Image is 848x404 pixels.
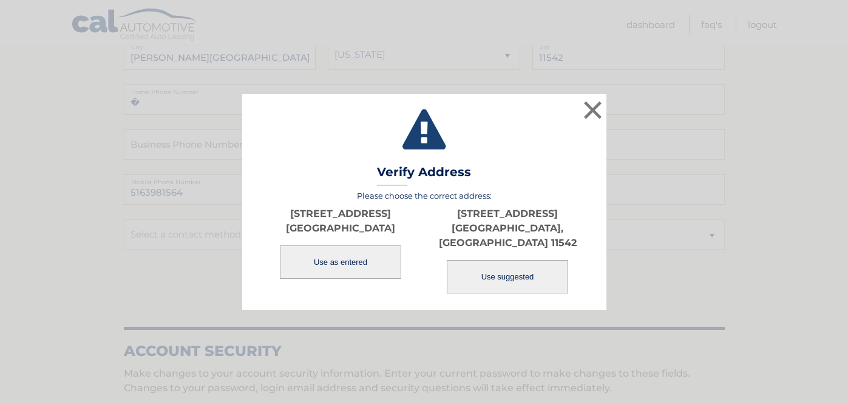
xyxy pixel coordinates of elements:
div: Please choose the correct address: [257,191,591,295]
button: × [581,98,605,122]
p: [STREET_ADDRESS] [GEOGRAPHIC_DATA], [GEOGRAPHIC_DATA] 11542 [424,207,591,250]
button: Use as entered [280,245,401,279]
p: [STREET_ADDRESS] [GEOGRAPHIC_DATA] [257,207,424,236]
h3: Verify Address [377,165,471,186]
button: Use suggested [447,260,568,293]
